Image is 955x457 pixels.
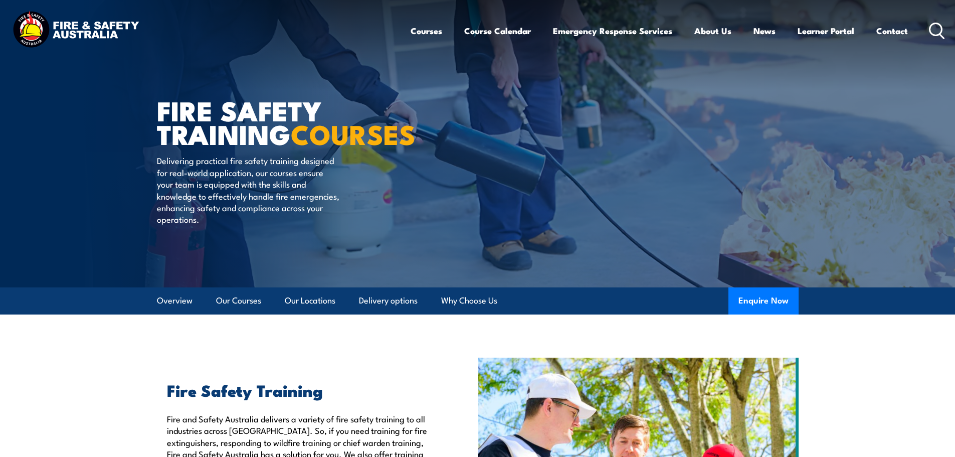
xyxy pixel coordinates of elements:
[753,18,776,44] a: News
[876,18,908,44] a: Contact
[798,18,854,44] a: Learner Portal
[441,287,497,314] a: Why Choose Us
[157,287,193,314] a: Overview
[359,287,418,314] a: Delivery options
[285,287,335,314] a: Our Locations
[553,18,672,44] a: Emergency Response Services
[411,18,442,44] a: Courses
[728,287,799,315] button: Enquire Now
[291,112,416,154] strong: COURSES
[157,98,405,145] h1: FIRE SAFETY TRAINING
[464,18,531,44] a: Course Calendar
[216,287,261,314] a: Our Courses
[157,155,340,225] p: Delivering practical fire safety training designed for real-world application, our courses ensure...
[694,18,731,44] a: About Us
[167,383,432,397] h2: Fire Safety Training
